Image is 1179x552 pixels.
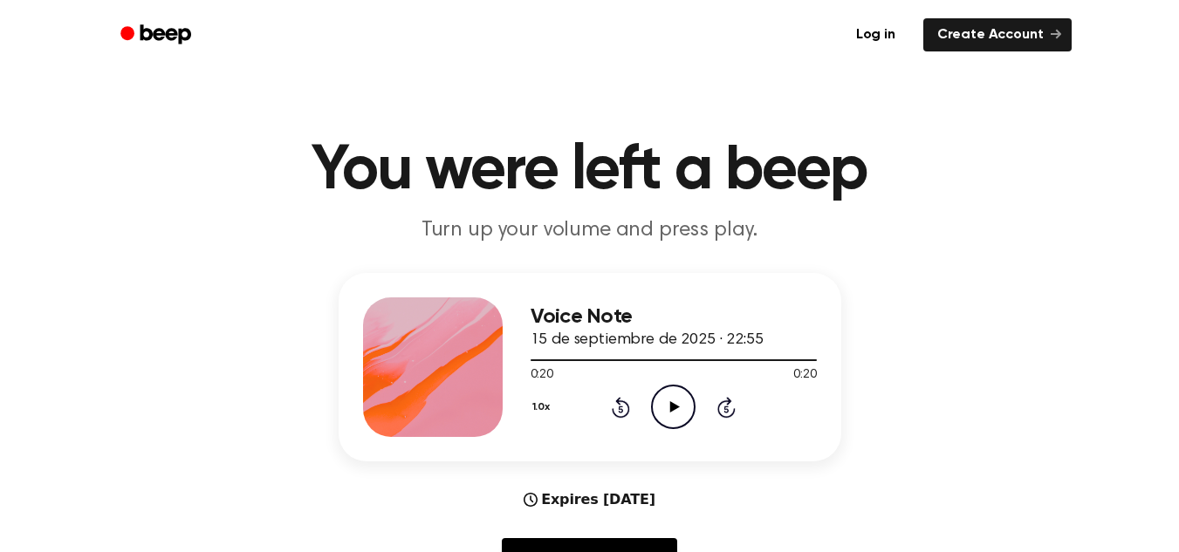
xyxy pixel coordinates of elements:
[531,305,817,329] h3: Voice Note
[531,392,557,422] button: 1.0x
[143,140,1037,202] h1: You were left a beep
[108,18,207,52] a: Beep
[793,366,816,385] span: 0:20
[531,332,764,348] span: 15 de septiembre de 2025 · 22:55
[255,216,925,245] p: Turn up your volume and press play.
[524,489,655,510] div: Expires [DATE]
[923,18,1072,51] a: Create Account
[839,15,913,55] a: Log in
[531,366,553,385] span: 0:20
